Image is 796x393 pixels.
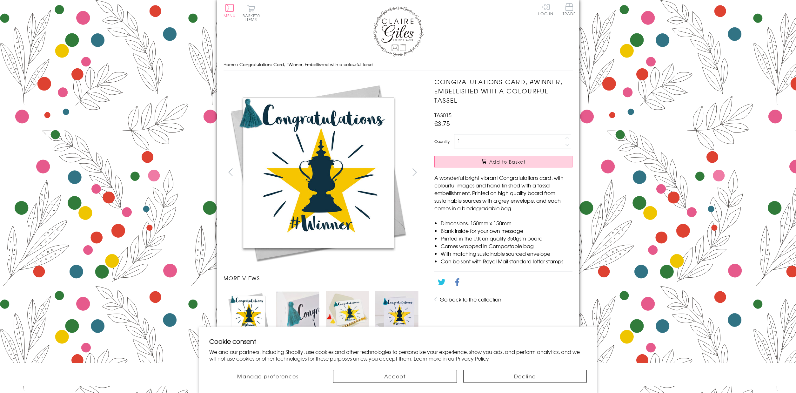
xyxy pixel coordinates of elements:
[323,288,372,338] li: Carousel Page 3
[372,288,422,338] li: Carousel Page 4
[224,13,236,18] span: Menu
[441,227,572,234] li: Blank inside for your own message
[224,288,273,338] li: Carousel Page 1 (Current Slide)
[326,291,369,335] img: Congratulations Card, #Winner, Embellished with a colourful tassel
[224,165,238,179] button: prev
[441,250,572,257] li: With matching sustainable sourced envelope
[434,174,572,212] p: A wonderful bright vibrant Congratulations card, with colourful images and hand finished with a t...
[489,159,525,165] span: Add to Basket
[441,219,572,227] li: Dimensions: 150mm x 150mm
[375,291,418,335] img: Congratulations Card, #Winner, Embellished with a colourful tassel
[333,370,457,383] button: Accept
[434,139,450,144] label: Quantity
[563,3,576,17] a: Trade
[209,370,327,383] button: Manage preferences
[434,77,572,105] h1: Congratulations Card, #Winner, Embellished with a colourful tassel
[224,274,422,282] h3: More views
[224,4,236,17] button: Menu
[563,3,576,16] span: Trade
[237,61,238,67] span: ›
[538,3,553,16] a: Log In
[224,58,573,71] nav: breadcrumbs
[237,372,298,380] span: Manage preferences
[276,291,319,335] img: Congratulations Card, #Winner, Embellished with a colourful tassel
[440,295,501,303] a: Go back to the collection
[434,156,572,167] button: Add to Basket
[373,6,424,57] img: Claire Giles Greetings Cards
[407,165,422,179] button: next
[441,242,572,250] li: Comes wrapped in Compostable bag
[441,257,572,265] li: Can be sent with Royal Mail standard letter stamps
[209,349,587,362] p: We and our partners, including Shopify, use cookies and other technologies to personalize your ex...
[441,234,572,242] li: Printed in the U.K on quality 350gsm board
[463,370,587,383] button: Decline
[273,288,323,338] li: Carousel Page 2
[422,77,612,268] img: Congratulations Card, #Winner, Embellished with a colourful tassel
[209,337,587,346] h2: Cookie consent
[434,119,450,128] span: £3.75
[456,355,489,362] a: Privacy Policy
[224,61,236,67] a: Home
[223,77,414,268] img: Congratulations Card, #Winner, Embellished with a colourful tassel
[227,291,270,335] img: Congratulations Card, #Winner, Embellished with a colourful tassel
[434,111,452,119] span: TAS015
[224,288,422,338] ul: Carousel Pagination
[243,5,260,21] button: Basket0 items
[239,61,373,67] span: Congratulations Card, #Winner, Embellished with a colourful tassel
[245,13,260,22] span: 0 items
